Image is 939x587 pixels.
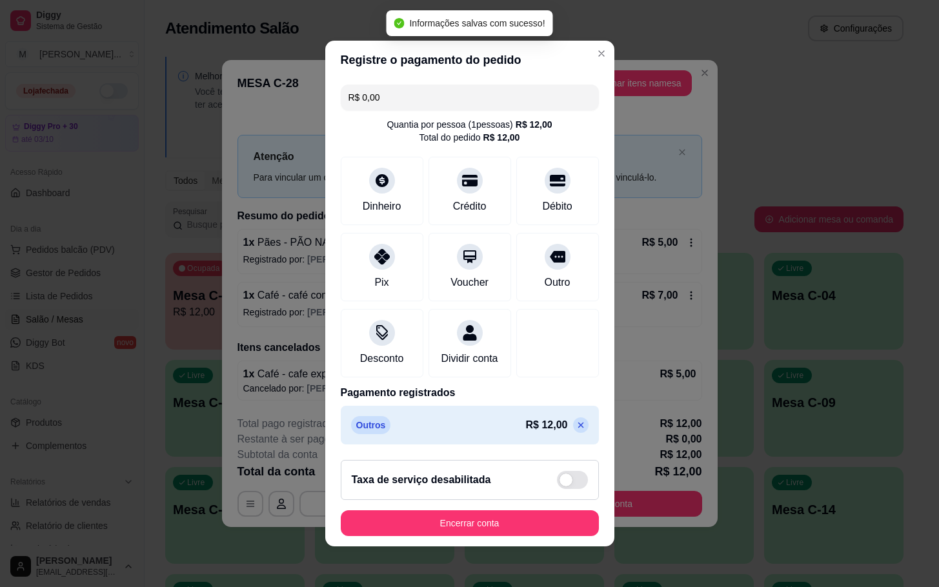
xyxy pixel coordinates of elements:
button: Close [591,43,612,64]
div: Quantia por pessoa ( 1 pessoas) [387,118,552,131]
h2: Taxa de serviço desabilitada [352,472,491,488]
div: Outro [544,275,570,290]
p: Pagamento registrados [341,385,599,401]
div: R$ 12,00 [516,118,552,131]
div: Débito [542,199,572,214]
p: Outros [351,416,391,434]
p: R$ 12,00 [526,417,568,433]
span: check-circle [394,18,404,28]
header: Registre o pagamento do pedido [325,41,614,79]
div: Dividir conta [441,351,498,366]
div: Total do pedido [419,131,520,144]
button: Encerrar conta [341,510,599,536]
div: R$ 12,00 [483,131,520,144]
div: Crédito [453,199,487,214]
input: Ex.: hambúrguer de cordeiro [348,85,591,110]
div: Desconto [360,351,404,366]
div: Pix [374,275,389,290]
div: Voucher [450,275,489,290]
div: Dinheiro [363,199,401,214]
span: Informações salvas com sucesso! [409,18,545,28]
